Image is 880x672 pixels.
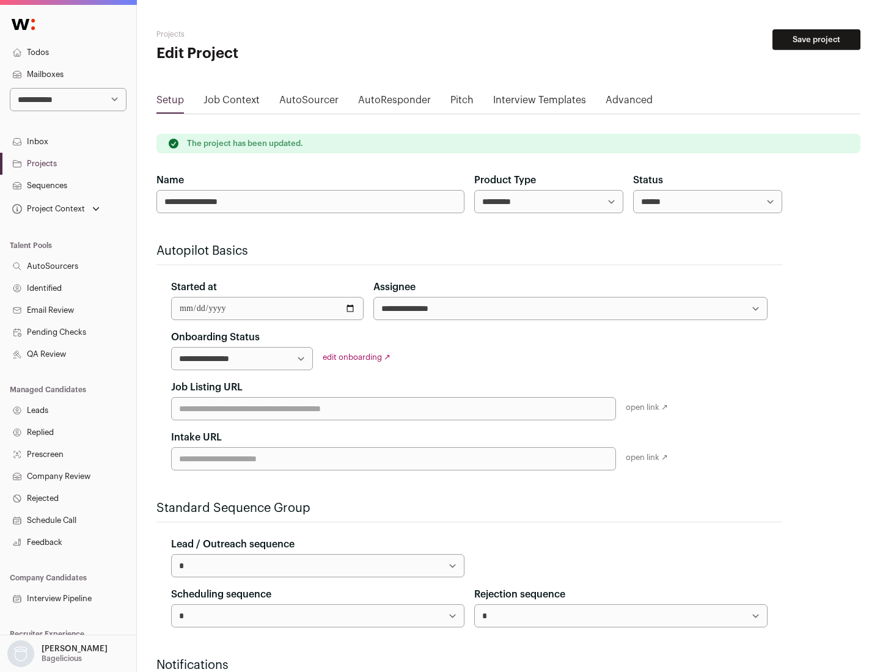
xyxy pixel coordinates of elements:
a: Pitch [450,93,474,112]
label: Status [633,173,663,188]
button: Save project [772,29,860,50]
a: Job Context [204,93,260,112]
a: AutoResponder [358,93,431,112]
label: Intake URL [171,430,222,445]
label: Product Type [474,173,536,188]
p: The project has been updated. [187,139,303,148]
h2: Standard Sequence Group [156,500,782,517]
label: Name [156,173,184,188]
label: Assignee [373,280,416,294]
a: Interview Templates [493,93,586,112]
label: Lead / Outreach sequence [171,537,295,552]
button: Open dropdown [10,200,102,217]
img: Wellfound [5,12,42,37]
label: Rejection sequence [474,587,565,602]
a: AutoSourcer [279,93,339,112]
button: Open dropdown [5,640,110,667]
p: [PERSON_NAME] [42,644,108,654]
label: Onboarding Status [171,330,260,345]
label: Job Listing URL [171,380,243,395]
a: Setup [156,93,184,112]
label: Scheduling sequence [171,587,271,602]
a: edit onboarding ↗ [323,353,391,361]
a: Advanced [606,93,653,112]
h2: Projects [156,29,391,39]
label: Started at [171,280,217,294]
h2: Autopilot Basics [156,243,782,260]
div: Project Context [10,204,85,214]
h1: Edit Project [156,44,391,64]
img: nopic.png [7,640,34,667]
p: Bagelicious [42,654,82,663]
